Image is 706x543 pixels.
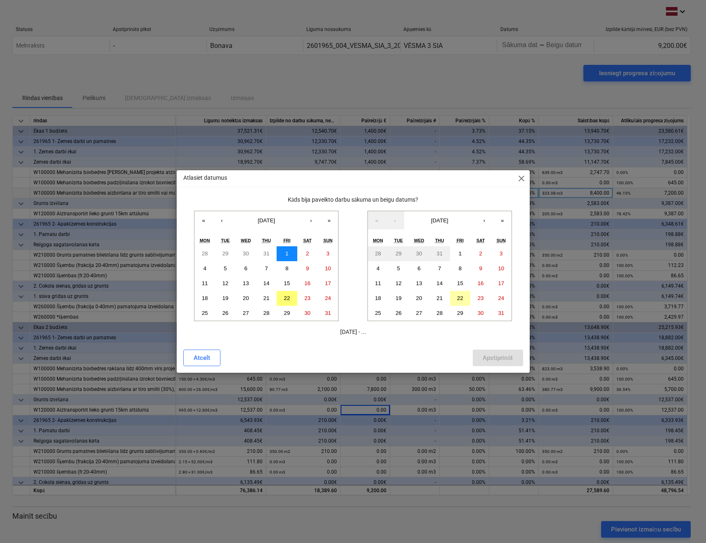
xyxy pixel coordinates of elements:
button: › [302,211,320,229]
p: Atlasiet datumus [183,174,227,182]
abbr: July 28, 2025 [202,250,208,257]
button: August 29, 2025 [277,306,297,321]
abbr: Thursday [262,238,271,243]
abbr: August 12, 2025 [222,280,228,286]
abbr: Saturday [476,238,485,243]
abbr: August 2, 2025 [479,250,482,257]
button: August 1, 2025 [450,246,471,261]
abbr: August 10, 2025 [325,265,331,271]
abbr: July 29, 2025 [222,250,228,257]
abbr: August 21, 2025 [263,295,270,301]
abbr: August 30, 2025 [304,310,310,316]
abbr: August 5, 2025 [397,265,400,271]
button: August 14, 2025 [256,276,277,291]
button: August 28, 2025 [429,306,450,321]
button: Atcelt [183,350,220,366]
button: August 5, 2025 [388,261,409,276]
button: August 15, 2025 [450,276,471,291]
button: August 9, 2025 [470,261,491,276]
abbr: August 4, 2025 [203,265,206,271]
abbr: August 28, 2025 [436,310,443,316]
button: August 19, 2025 [388,291,409,306]
button: August 24, 2025 [491,291,512,306]
button: August 21, 2025 [256,291,277,306]
abbr: August 8, 2025 [285,265,288,271]
button: August 5, 2025 [215,261,236,276]
button: August 7, 2025 [429,261,450,276]
button: August 18, 2025 [194,291,215,306]
abbr: August 8, 2025 [459,265,462,271]
button: July 30, 2025 [236,246,256,261]
span: [DATE] [431,217,448,224]
button: July 31, 2025 [429,246,450,261]
span: close [516,174,526,183]
abbr: August 26, 2025 [396,310,402,316]
abbr: July 31, 2025 [436,250,443,257]
button: August 25, 2025 [368,306,389,321]
button: › [475,211,493,229]
button: August 14, 2025 [429,276,450,291]
button: August 11, 2025 [194,276,215,291]
button: August 18, 2025 [368,291,389,306]
button: August 8, 2025 [277,261,297,276]
abbr: August 31, 2025 [498,310,504,316]
button: August 3, 2025 [491,246,512,261]
button: « [194,211,213,229]
button: August 22, 2025 [450,291,471,306]
button: August 6, 2025 [409,261,429,276]
abbr: August 22, 2025 [457,295,463,301]
abbr: August 29, 2025 [284,310,290,316]
abbr: Saturday [303,238,312,243]
button: August 19, 2025 [215,291,236,306]
abbr: August 2, 2025 [306,250,309,257]
abbr: August 21, 2025 [436,295,443,301]
button: August 29, 2025 [450,306,471,321]
span: [DATE] [258,217,275,224]
button: August 16, 2025 [470,276,491,291]
button: August 10, 2025 [317,261,338,276]
button: August 6, 2025 [236,261,256,276]
abbr: August 3, 2025 [327,250,329,257]
button: August 13, 2025 [236,276,256,291]
abbr: August 5, 2025 [224,265,227,271]
button: July 29, 2025 [388,246,409,261]
abbr: August 18, 2025 [202,295,208,301]
abbr: July 29, 2025 [396,250,402,257]
button: August 12, 2025 [215,276,236,291]
button: August 20, 2025 [236,291,256,306]
abbr: August 9, 2025 [306,265,309,271]
button: August 27, 2025 [409,306,429,321]
button: August 24, 2025 [317,291,338,306]
button: August 16, 2025 [297,276,318,291]
abbr: Thursday [435,238,444,243]
button: August 27, 2025 [236,306,256,321]
abbr: August 30, 2025 [478,310,484,316]
abbr: August 20, 2025 [243,295,249,301]
button: August 7, 2025 [256,261,277,276]
abbr: Friday [457,238,464,243]
button: » [493,211,512,229]
abbr: August 16, 2025 [478,280,484,286]
abbr: August 18, 2025 [375,295,381,301]
abbr: Friday [283,238,290,243]
abbr: August 19, 2025 [222,295,228,301]
abbr: August 13, 2025 [416,280,422,286]
abbr: Tuesday [394,238,403,243]
button: August 11, 2025 [368,276,389,291]
abbr: August 24, 2025 [325,295,331,301]
abbr: August 25, 2025 [202,310,208,316]
button: July 28, 2025 [194,246,215,261]
button: August 13, 2025 [409,276,429,291]
abbr: August 4, 2025 [377,265,379,271]
button: August 8, 2025 [450,261,471,276]
abbr: August 11, 2025 [202,280,208,286]
button: August 21, 2025 [429,291,450,306]
button: August 2, 2025 [297,246,318,261]
button: August 2, 2025 [470,246,491,261]
button: August 31, 2025 [491,306,512,321]
abbr: August 3, 2025 [500,250,502,257]
abbr: July 30, 2025 [243,250,249,257]
abbr: August 22, 2025 [284,295,290,301]
abbr: August 28, 2025 [263,310,270,316]
button: ‹ [386,211,404,229]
